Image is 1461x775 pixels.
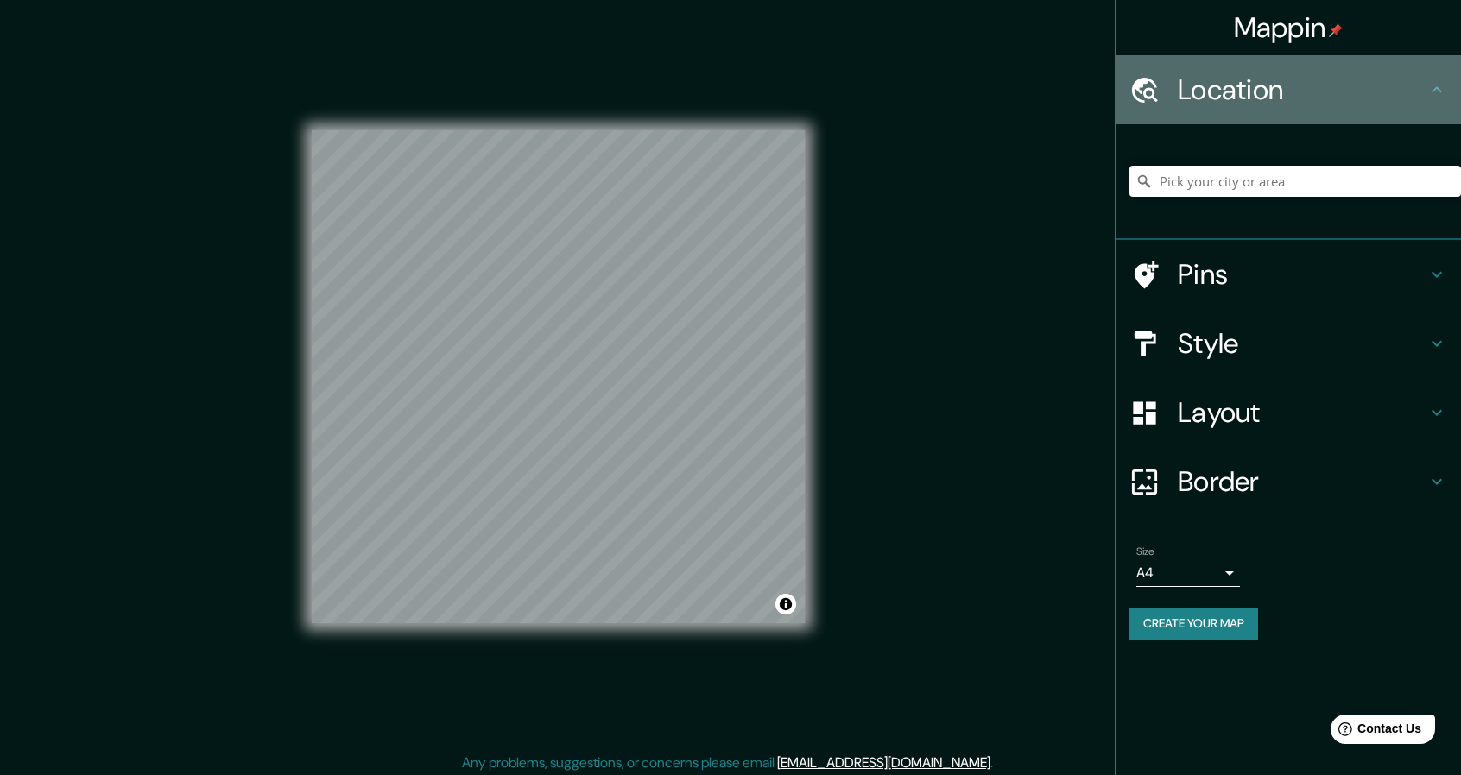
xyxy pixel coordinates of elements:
[1234,10,1344,45] h4: Mappin
[775,594,796,614] button: Toggle attribution
[1116,55,1461,124] div: Location
[1178,72,1426,107] h4: Location
[777,753,990,772] a: [EMAIL_ADDRESS][DOMAIN_NAME]
[1178,464,1426,499] h4: Border
[1136,545,1154,559] label: Size
[1116,240,1461,309] div: Pins
[1116,378,1461,447] div: Layout
[1129,166,1461,197] input: Pick your city or area
[1116,447,1461,516] div: Border
[1329,23,1343,37] img: pin-icon.png
[1129,608,1258,640] button: Create your map
[993,753,996,773] div: .
[1178,395,1426,430] h4: Layout
[1116,309,1461,378] div: Style
[312,130,805,623] canvas: Map
[1178,257,1426,292] h4: Pins
[1307,708,1442,756] iframe: Help widget launcher
[1136,559,1240,587] div: A4
[1178,326,1426,361] h4: Style
[462,753,993,773] p: Any problems, suggestions, or concerns please email .
[996,753,999,773] div: .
